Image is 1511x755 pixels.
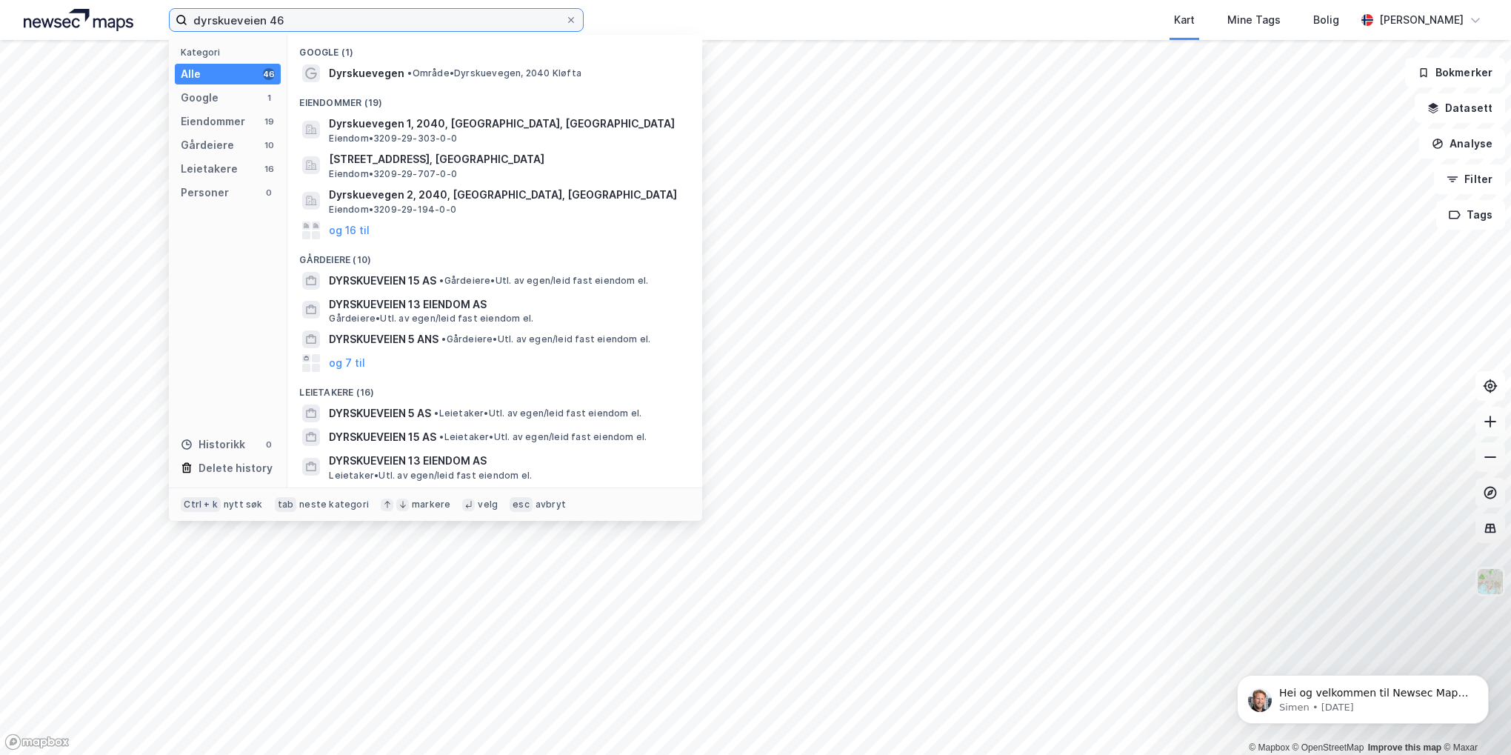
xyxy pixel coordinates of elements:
[1249,742,1290,753] a: Mapbox
[407,67,581,79] span: Område • Dyrskuevegen, 2040 Kløfta
[329,168,457,180] span: Eiendom • 3209-29-707-0-0
[329,222,370,239] button: og 16 til
[434,408,438,419] span: •
[329,405,431,422] span: DYRSKUEVEIEN 5 AS
[329,186,684,204] span: Dyrskuevegen 2, 2040, [GEOGRAPHIC_DATA], [GEOGRAPHIC_DATA]
[181,89,219,107] div: Google
[1227,11,1281,29] div: Mine Tags
[329,428,436,446] span: DYRSKUEVEIEN 15 AS
[329,330,438,348] span: DYRSKUEVEIEN 5 ANS
[263,439,275,450] div: 0
[329,64,404,82] span: Dyrskuevegen
[329,313,533,325] span: Gårdeiere • Utl. av egen/leid fast eiendom el.
[329,452,684,470] span: DYRSKUEVEIEN 13 EIENDOM AS
[224,499,263,510] div: nytt søk
[1292,742,1364,753] a: OpenStreetMap
[434,408,641,419] span: Leietaker • Utl. av egen/leid fast eiendom el.
[407,67,412,79] span: •
[478,499,498,510] div: velg
[181,160,238,178] div: Leietakere
[1215,644,1511,748] iframe: Intercom notifications message
[329,133,457,144] span: Eiendom • 3209-29-303-0-0
[263,68,275,80] div: 46
[329,272,436,290] span: DYRSKUEVEIEN 15 AS
[263,163,275,175] div: 16
[1419,129,1505,159] button: Analyse
[329,115,684,133] span: Dyrskuevegen 1, 2040, [GEOGRAPHIC_DATA], [GEOGRAPHIC_DATA]
[287,35,702,61] div: Google (1)
[181,136,234,154] div: Gårdeiere
[441,333,650,345] span: Gårdeiere • Utl. av egen/leid fast eiendom el.
[181,497,221,512] div: Ctrl + k
[329,150,684,168] span: [STREET_ADDRESS], [GEOGRAPHIC_DATA]
[263,187,275,199] div: 0
[1415,93,1505,123] button: Datasett
[275,497,297,512] div: tab
[441,333,446,345] span: •
[510,497,533,512] div: esc
[439,431,647,443] span: Leietaker • Utl. av egen/leid fast eiendom el.
[329,204,456,216] span: Eiendom • 3209-29-194-0-0
[1379,11,1464,29] div: [PERSON_NAME]
[181,65,201,83] div: Alle
[263,139,275,151] div: 10
[439,275,648,287] span: Gårdeiere • Utl. av egen/leid fast eiendom el.
[439,431,444,442] span: •
[181,436,245,453] div: Historikk
[439,275,444,286] span: •
[181,47,281,58] div: Kategori
[1313,11,1339,29] div: Bolig
[287,85,702,112] div: Eiendommer (19)
[299,499,369,510] div: neste kategori
[536,499,566,510] div: avbryt
[24,9,133,31] img: logo.a4113a55bc3d86da70a041830d287a7e.svg
[263,92,275,104] div: 1
[263,116,275,127] div: 19
[1436,200,1505,230] button: Tags
[329,470,532,482] span: Leietaker • Utl. av egen/leid fast eiendom el.
[1434,164,1505,194] button: Filter
[1174,11,1195,29] div: Kart
[4,734,70,751] a: Mapbox homepage
[287,375,702,402] div: Leietakere (16)
[412,499,450,510] div: markere
[329,296,684,313] span: DYRSKUEVEIEN 13 EIENDOM AS
[181,184,229,202] div: Personer
[199,459,273,477] div: Delete history
[181,113,245,130] div: Eiendommer
[187,9,565,31] input: Søk på adresse, matrikkel, gårdeiere, leietakere eller personer
[287,242,702,269] div: Gårdeiere (10)
[1405,58,1505,87] button: Bokmerker
[1368,742,1441,753] a: Improve this map
[1476,568,1504,596] img: Z
[329,354,365,372] button: og 7 til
